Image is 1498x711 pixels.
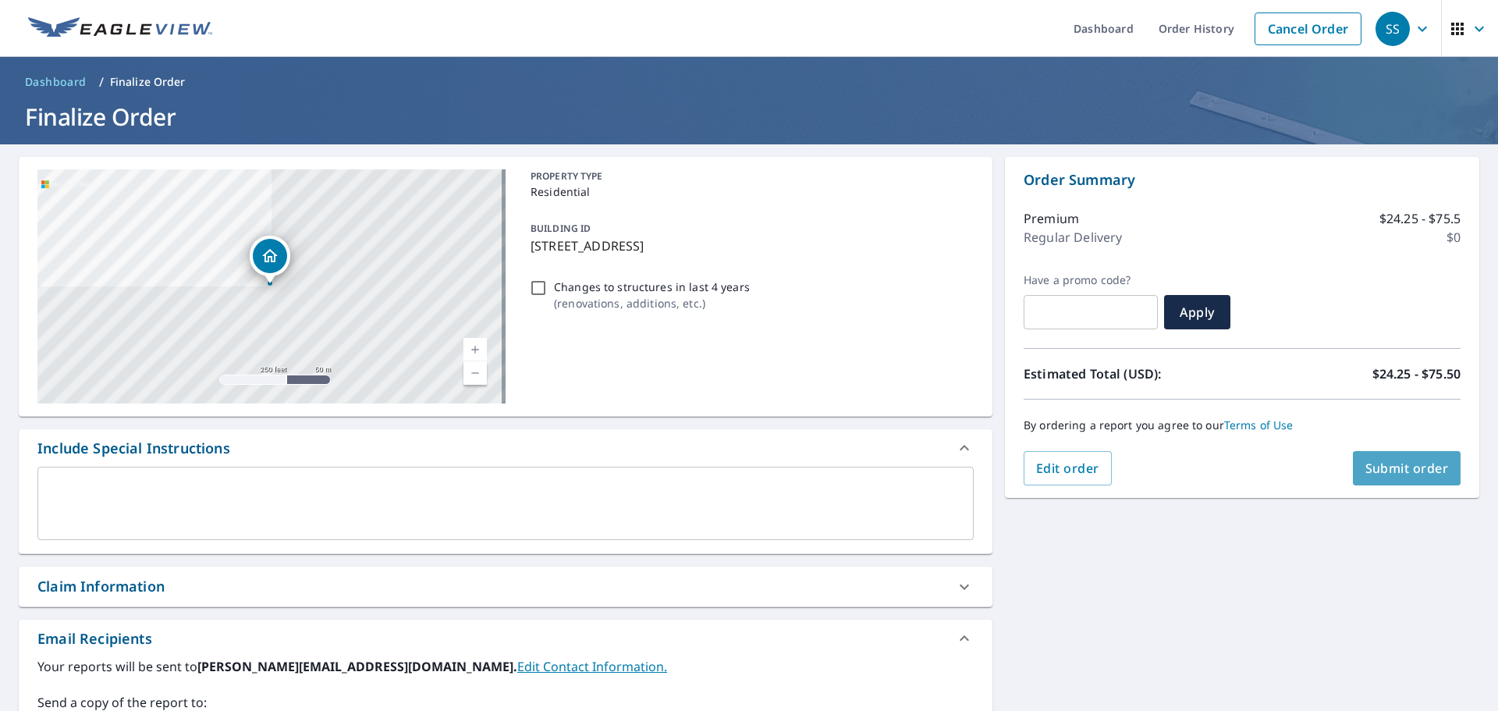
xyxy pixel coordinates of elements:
[1024,451,1112,485] button: Edit order
[1372,364,1461,383] p: $24.25 - $75.50
[110,74,186,90] p: Finalize Order
[19,69,93,94] a: Dashboard
[1447,228,1461,247] p: $0
[1024,169,1461,190] p: Order Summary
[1365,460,1449,477] span: Submit order
[531,236,967,255] p: [STREET_ADDRESS]
[19,101,1479,133] h1: Finalize Order
[19,429,992,467] div: Include Special Instructions
[531,169,967,183] p: PROPERTY TYPE
[1024,364,1242,383] p: Estimated Total (USD):
[19,620,992,657] div: Email Recipients
[1353,451,1461,485] button: Submit order
[197,658,517,675] b: [PERSON_NAME][EMAIL_ADDRESS][DOMAIN_NAME].
[1376,12,1410,46] div: SS
[1224,418,1294,432] a: Terms of Use
[28,17,212,41] img: EV Logo
[1255,12,1361,45] a: Cancel Order
[463,338,487,361] a: Current Level 17, Zoom In
[1024,273,1158,287] label: Have a promo code?
[1379,209,1461,228] p: $24.25 - $75.5
[37,576,165,597] div: Claim Information
[37,628,152,649] div: Email Recipients
[1024,228,1122,247] p: Regular Delivery
[531,183,967,200] p: Residential
[1036,460,1099,477] span: Edit order
[554,279,750,295] p: Changes to structures in last 4 years
[1177,304,1218,321] span: Apply
[531,222,591,235] p: BUILDING ID
[37,657,974,676] label: Your reports will be sent to
[1024,418,1461,432] p: By ordering a report you agree to our
[1024,209,1079,228] p: Premium
[554,295,750,311] p: ( renovations, additions, etc. )
[37,438,230,459] div: Include Special Instructions
[1164,295,1230,329] button: Apply
[250,236,290,284] div: Dropped pin, building 1, Residential property, 403 Autumn Oaks Rd Chenoa, IL 61726
[19,69,1479,94] nav: breadcrumb
[19,567,992,606] div: Claim Information
[517,658,667,675] a: EditContactInfo
[99,73,104,91] li: /
[25,74,87,90] span: Dashboard
[463,361,487,385] a: Current Level 17, Zoom Out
